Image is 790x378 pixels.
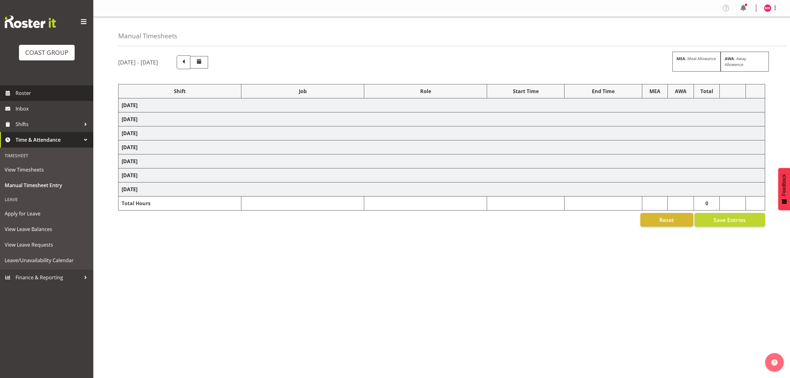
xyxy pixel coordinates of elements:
div: Job [244,87,361,95]
span: View Leave Requests [5,240,89,249]
td: [DATE] [118,126,765,140]
span: Shifts [16,120,81,129]
span: View Timesheets [5,165,89,174]
button: Reset [640,213,693,227]
div: Shift [122,87,238,95]
a: View Timesheets [2,162,92,177]
div: End Time [568,87,639,95]
h5: [DATE] - [DATE] [118,59,158,66]
span: Apply for Leave [5,209,89,218]
td: [DATE] [118,98,765,112]
span: View Leave Balances [5,224,89,234]
div: Leave [2,193,92,206]
span: Roster [16,88,90,98]
span: Reset [659,216,674,224]
div: Total [697,87,716,95]
a: View Leave Balances [2,221,92,237]
span: Leave/Unavailability Calendar [5,256,89,265]
h4: Manual Timesheets [118,32,177,40]
span: Save Entries [713,216,746,224]
td: [DATE] [118,154,765,168]
td: [DATE] [118,140,765,154]
span: Time & Attendance [16,135,81,144]
td: 0 [694,196,720,210]
span: Manual Timesheet Entry [5,181,89,190]
td: [DATE] [118,182,765,196]
td: [DATE] [118,168,765,182]
div: Role [367,87,484,95]
div: - Meal Allowance [672,52,721,72]
div: MEA [645,87,664,95]
button: Save Entries [695,213,765,227]
div: - Away Allowence [721,52,769,72]
td: [DATE] [118,112,765,126]
div: AWA [671,87,691,95]
img: Rosterit website logo [5,16,56,28]
a: Leave/Unavailability Calendar [2,253,92,268]
a: Manual Timesheet Entry [2,177,92,193]
div: COAST GROUP [25,48,68,57]
span: Feedback [781,174,787,196]
a: View Leave Requests [2,237,92,253]
button: Feedback - Show survey [778,168,790,210]
div: Start Time [490,87,561,95]
img: mathew-rolle10807.jpg [764,4,771,12]
strong: AWA [725,56,734,61]
span: Inbox [16,104,90,113]
td: Total Hours [118,196,241,210]
div: Timesheet [2,149,92,162]
img: help-xxl-2.png [771,359,778,366]
strong: MEA [676,56,685,61]
span: Finance & Reporting [16,273,81,282]
a: Apply for Leave [2,206,92,221]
